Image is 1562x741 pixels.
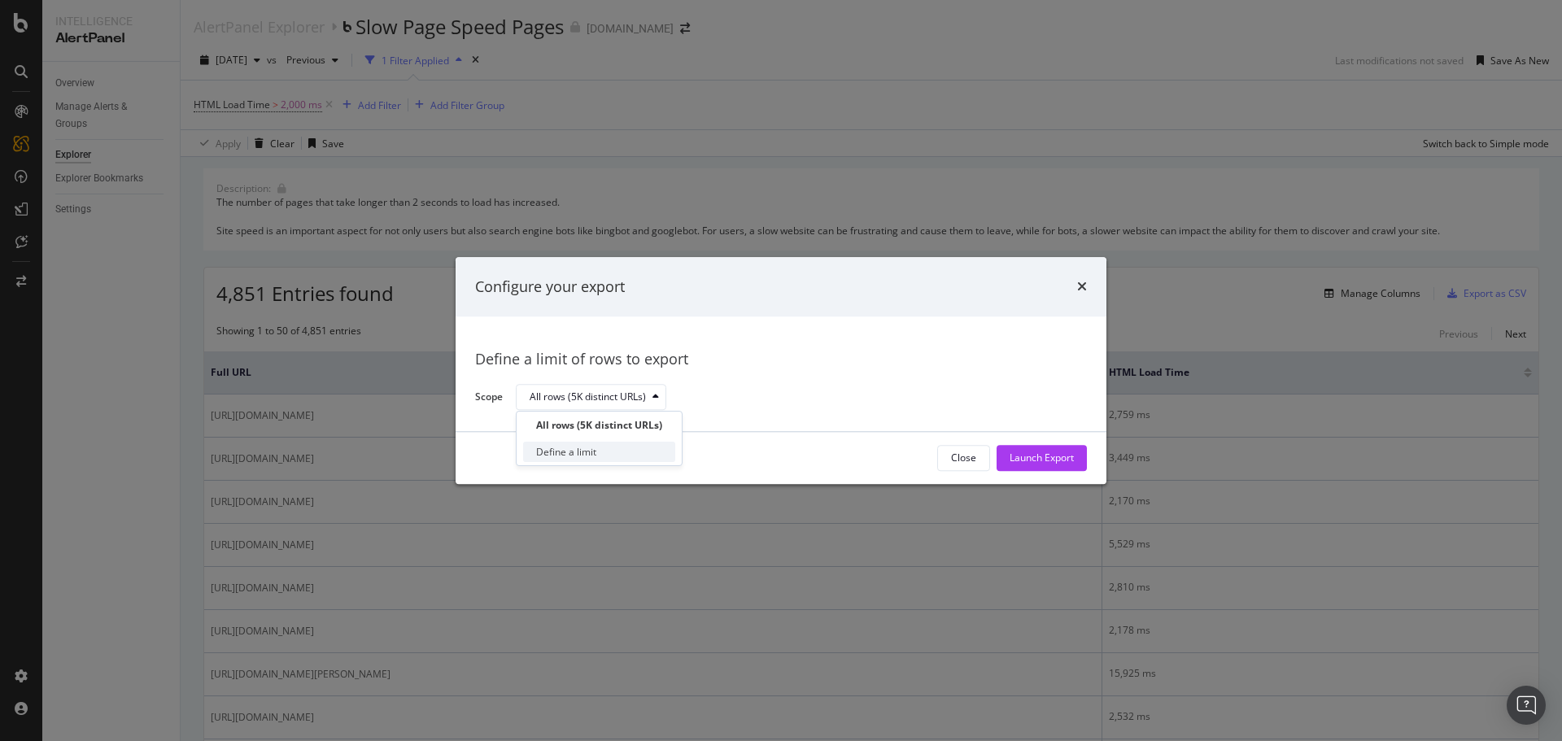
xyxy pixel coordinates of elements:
div: Launch Export [1010,451,1074,465]
div: Close [951,451,976,465]
div: All rows (5K distinct URLs) [536,418,662,432]
button: All rows (5K distinct URLs) [516,385,666,411]
button: Launch Export [997,445,1087,471]
div: Define a limit [536,445,596,459]
div: modal [456,257,1106,484]
button: Close [937,445,990,471]
div: Open Intercom Messenger [1507,686,1546,725]
div: Define a limit of rows to export [475,350,1087,371]
div: All rows (5K distinct URLs) [530,393,646,403]
div: Configure your export [475,277,625,298]
label: Scope [475,390,503,408]
div: times [1077,277,1087,298]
